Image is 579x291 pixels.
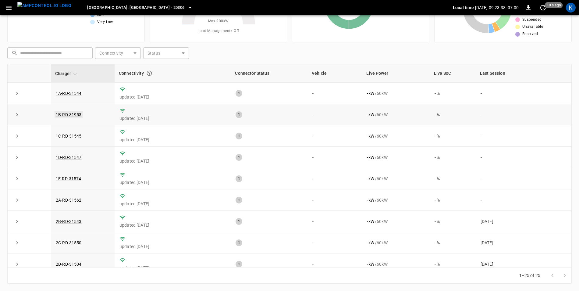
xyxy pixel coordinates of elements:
p: - kW [367,240,374,246]
div: 1 [236,111,242,118]
td: - % [430,189,476,211]
button: expand row [12,153,22,162]
div: / 60 kW [367,176,425,182]
p: updated [DATE] [119,222,226,228]
p: updated [DATE] [119,94,226,100]
td: - [307,189,362,211]
p: updated [DATE] [119,265,226,271]
div: profile-icon [566,3,576,13]
td: - [476,147,571,168]
div: / 60 kW [367,240,425,246]
button: expand row [12,217,22,226]
div: / 60 kW [367,154,425,160]
button: [GEOGRAPHIC_DATA], [GEOGRAPHIC_DATA] - 20306 [85,2,195,14]
span: Load Management = Off [197,28,239,34]
img: ampcontrol.io logo [17,2,71,9]
div: / 60 kW [367,218,425,225]
td: - [307,104,362,125]
a: 1A-RD-31544 [56,91,82,96]
span: [GEOGRAPHIC_DATA], [GEOGRAPHIC_DATA] - 20306 [87,4,184,11]
p: updated [DATE] [119,158,226,164]
div: 1 [236,154,242,161]
p: - kW [367,133,374,139]
span: Reserved [522,31,538,37]
a: 2B-RD-31543 [56,219,82,224]
div: 1 [236,175,242,182]
td: - % [430,125,476,147]
div: 1 [236,197,242,203]
a: 1C-RD-31545 [56,134,82,138]
th: Connector Status [231,64,307,83]
div: 1 [236,133,242,139]
td: - % [430,168,476,189]
th: Last Session [476,64,571,83]
a: 1B-RD-31953 [55,111,83,118]
td: - [476,168,571,189]
td: [DATE] [476,253,571,275]
td: - [307,147,362,168]
td: - % [430,253,476,275]
td: - [307,253,362,275]
button: set refresh interval [538,3,548,13]
td: - % [430,104,476,125]
p: updated [DATE] [119,243,226,250]
div: / 60 kW [367,197,425,203]
p: - kW [367,154,374,160]
span: 10 s ago [545,2,563,8]
td: [DATE] [476,232,571,253]
td: [DATE] [476,211,571,232]
p: [DATE] 09:23:38 -07:00 [475,5,519,11]
button: expand row [12,110,22,119]
td: - [307,125,362,147]
td: - % [430,211,476,232]
p: Local time [453,5,474,11]
td: - % [430,83,476,104]
a: 1E-RD-31574 [56,176,81,181]
span: Very Low [97,19,113,25]
p: updated [DATE] [119,115,226,121]
p: - kW [367,176,374,182]
button: expand row [12,260,22,269]
a: 1D-RD-31547 [56,155,82,160]
div: Connectivity [119,68,226,79]
td: - [476,189,571,211]
td: - [307,83,362,104]
td: - % [430,147,476,168]
th: Live Power [362,64,430,83]
button: expand row [12,196,22,205]
div: / 60 kW [367,112,425,118]
button: expand row [12,131,22,141]
button: expand row [12,238,22,247]
a: 2D-RD-31504 [56,262,82,267]
button: Connection between the charger and our software. [144,68,155,79]
p: - kW [367,112,374,118]
div: / 60 kW [367,90,425,96]
th: Vehicle [307,64,362,83]
td: - [476,104,571,125]
p: - kW [367,261,374,267]
div: 1 [236,90,242,97]
td: - [307,232,362,253]
th: Live SoC [430,64,476,83]
td: - [476,83,571,104]
td: - % [430,232,476,253]
span: Suspended [522,17,542,23]
p: - kW [367,218,374,225]
a: 2C-RD-31550 [56,240,82,245]
td: - [307,211,362,232]
button: expand row [12,89,22,98]
span: Unavailable [522,24,543,30]
p: updated [DATE] [119,179,226,185]
button: expand row [12,174,22,183]
div: / 60 kW [367,261,425,267]
div: 1 [236,239,242,246]
p: - kW [367,90,374,96]
div: / 60 kW [367,133,425,139]
div: 1 [236,218,242,225]
div: 1 [236,261,242,268]
p: 1–25 of 25 [519,272,541,278]
a: 2A-RD-31562 [56,198,82,203]
span: Max. 200 kW [208,18,229,24]
span: Charger [55,70,79,77]
td: - [476,125,571,147]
